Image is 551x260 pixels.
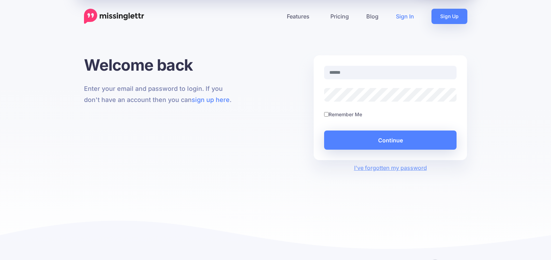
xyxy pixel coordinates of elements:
[278,9,322,24] a: Features
[324,131,457,150] button: Continue
[431,9,467,24] a: Sign Up
[84,83,238,105] p: Enter your email and password to login. If you don't have an account then you can .
[192,96,230,103] a: sign up here
[354,164,427,171] a: I've forgotten my password
[387,9,423,24] a: Sign In
[322,9,358,24] a: Pricing
[358,9,387,24] a: Blog
[329,110,362,118] label: Remember Me
[84,55,238,74] h1: Welcome back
